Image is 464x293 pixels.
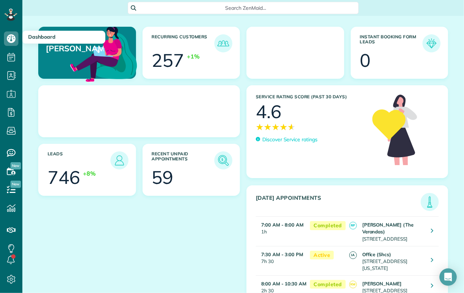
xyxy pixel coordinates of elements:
strong: [PERSON_NAME] [362,281,402,286]
img: icon_leads-1bed01f49abd5b7fead27621c3d59655bb73ed531f8eeb49469d10e621d6b896.png [112,153,127,168]
strong: Office (Shcs) [362,251,391,257]
div: 746 [48,168,80,186]
span: ★ [288,121,296,133]
span: ★ [256,121,264,133]
span: KM [349,281,357,288]
div: Open Intercom Messenger [439,268,457,286]
img: dashboard_welcome-42a62b7d889689a78055ac9021e634bf52bae3f8056760290aed330b23ab8690.png [69,18,139,89]
span: IA [349,251,357,259]
span: Active [310,251,334,260]
div: 4.6 [256,103,281,121]
p: Discover Service ratings [262,136,318,143]
a: Discover Service ratings [256,136,318,143]
span: ★ [280,121,288,133]
h3: Service Rating score (past 30 days) [256,94,365,99]
h3: Recent unpaid appointments [152,151,215,169]
span: ★ [272,121,280,133]
span: New [10,162,21,169]
td: [STREET_ADDRESS][US_STATE] [360,246,426,275]
td: 1h [256,217,306,246]
span: RP [349,222,357,229]
img: icon_todays_appointments-901f7ab196bb0bea1936b74009e4eb5ffbc2d2711fa7634e0d609ed5ef32b18b.png [423,195,437,209]
h3: [DATE] Appointments [256,195,421,211]
span: ★ [264,121,272,133]
img: icon_unpaid_appointments-47b8ce3997adf2238b356f14209ab4cced10bd1f174958f3ca8f1d0dd7fffeee.png [216,153,231,168]
span: New [10,181,21,188]
span: Completed [310,280,346,289]
div: +8% [83,169,96,178]
strong: 7:00 AM - 8:00 AM [261,222,303,228]
strong: 7:30 AM - 3:00 PM [261,251,303,257]
div: +1% [187,52,200,61]
img: icon_form_leads-04211a6a04a5b2264e4ee56bc0799ec3eb69b7e499cbb523a139df1d13a81ae0.png [424,36,439,51]
span: Dashboard [28,34,56,40]
td: 7h 30 [256,246,306,275]
h3: Leads [48,151,110,169]
div: 257 [152,51,184,69]
span: Completed [310,221,346,230]
h3: Recurring Customers [152,34,215,52]
strong: [PERSON_NAME] (The Verandas) [362,222,413,234]
p: Welcome back, [PERSON_NAME]! [46,34,104,53]
td: [STREET_ADDRESS] [360,217,426,246]
img: icon_recurring_customers-cf858462ba22bcd05b5a5880d41d6543d210077de5bb9ebc9590e49fd87d84ed.png [216,36,231,51]
div: 0 [360,51,371,69]
strong: 8:00 AM - 10:30 AM [261,281,306,286]
div: 59 [152,168,174,186]
h3: Instant Booking Form Leads [360,34,423,52]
